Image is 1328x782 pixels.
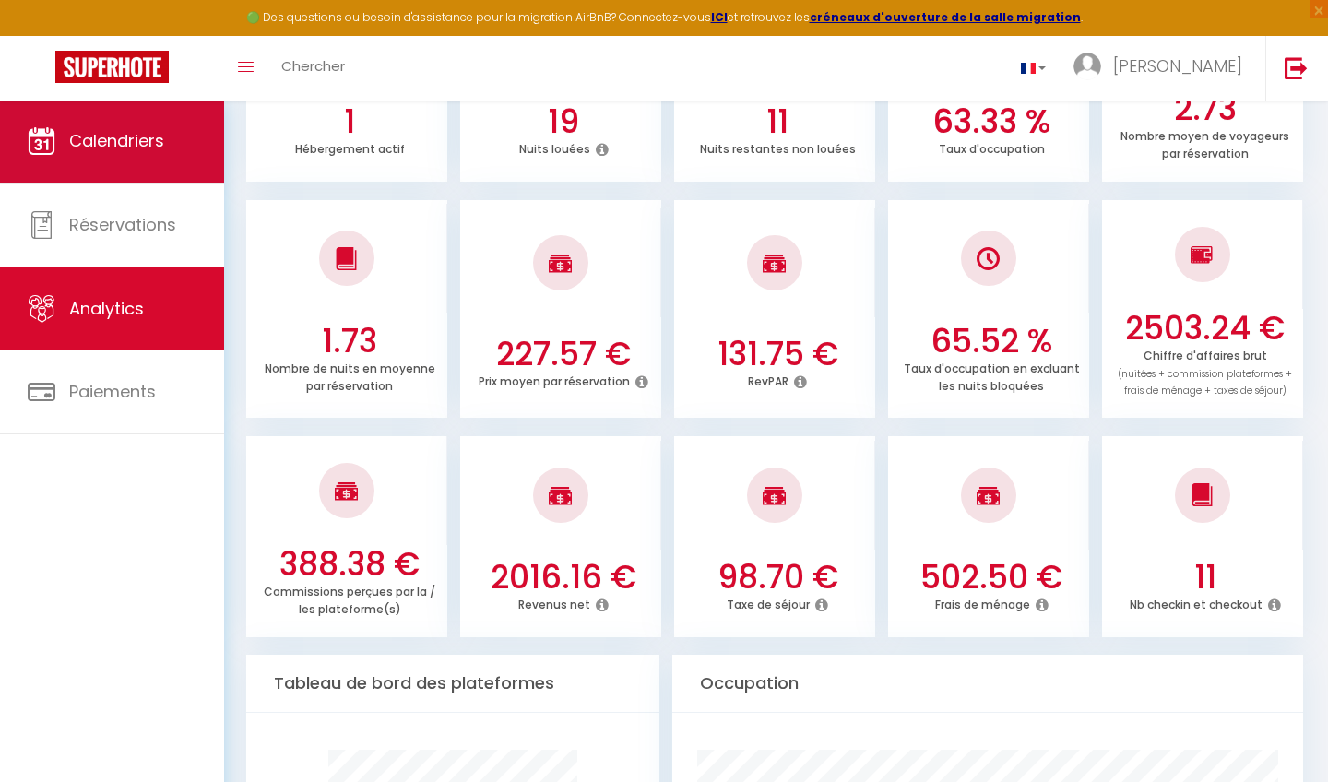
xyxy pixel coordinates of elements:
span: [PERSON_NAME] [1113,54,1242,77]
span: (nuitées + commission plateformes + frais de ménage + taxes de séjour) [1118,367,1292,398]
p: Nuits louées [519,137,590,157]
span: Chercher [281,56,345,76]
h3: 131.75 € [684,335,871,373]
p: Nombre moyen de voyageurs par réservation [1120,124,1289,161]
h3: 2.73 [1112,89,1298,128]
p: Nombre de nuits en moyenne par réservation [265,357,435,394]
iframe: Chat [1250,699,1314,768]
p: Chiffre d'affaires brut [1118,344,1292,398]
p: Taxe de séjour [727,593,810,612]
span: Calendriers [69,129,164,152]
span: Paiements [69,380,156,403]
h3: 98.70 € [684,558,871,597]
h3: 19 [470,102,657,141]
p: Taux d'occupation [939,137,1045,157]
h3: 388.38 € [256,545,443,584]
div: Occupation [672,655,1303,713]
h3: 63.33 % [898,102,1085,141]
span: Réservations [69,213,176,236]
h3: 11 [684,102,871,141]
img: NO IMAGE [1191,243,1214,266]
p: Revenus net [518,593,590,612]
span: Analytics [69,297,144,320]
p: Taux d'occupation en excluant les nuits bloquées [904,357,1080,394]
img: Super Booking [55,51,169,83]
p: Prix moyen par réservation [479,370,630,389]
p: Nuits restantes non louées [700,137,856,157]
h3: 227.57 € [470,335,657,373]
img: ... [1073,53,1101,80]
p: Nb checkin et checkout [1130,593,1263,612]
div: Tableau de bord des plateformes [246,655,659,713]
p: Commissions perçues par la / les plateforme(s) [264,580,435,617]
h3: 1 [256,102,443,141]
h3: 2503.24 € [1112,309,1298,348]
h3: 11 [1112,558,1298,597]
p: Frais de ménage [935,593,1030,612]
img: logout [1285,56,1308,79]
a: ICI [711,9,728,25]
a: créneaux d'ouverture de la salle migration [810,9,1081,25]
h3: 1.73 [256,322,443,361]
p: Hébergement actif [295,137,405,157]
a: Chercher [267,36,359,101]
h3: 502.50 € [898,558,1085,597]
a: ... [PERSON_NAME] [1060,36,1265,101]
h3: 2016.16 € [470,558,657,597]
img: NO IMAGE [977,247,1000,270]
p: RevPAR [748,370,788,389]
button: Ouvrir le widget de chat LiveChat [15,7,70,63]
h3: 65.52 % [898,322,1085,361]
